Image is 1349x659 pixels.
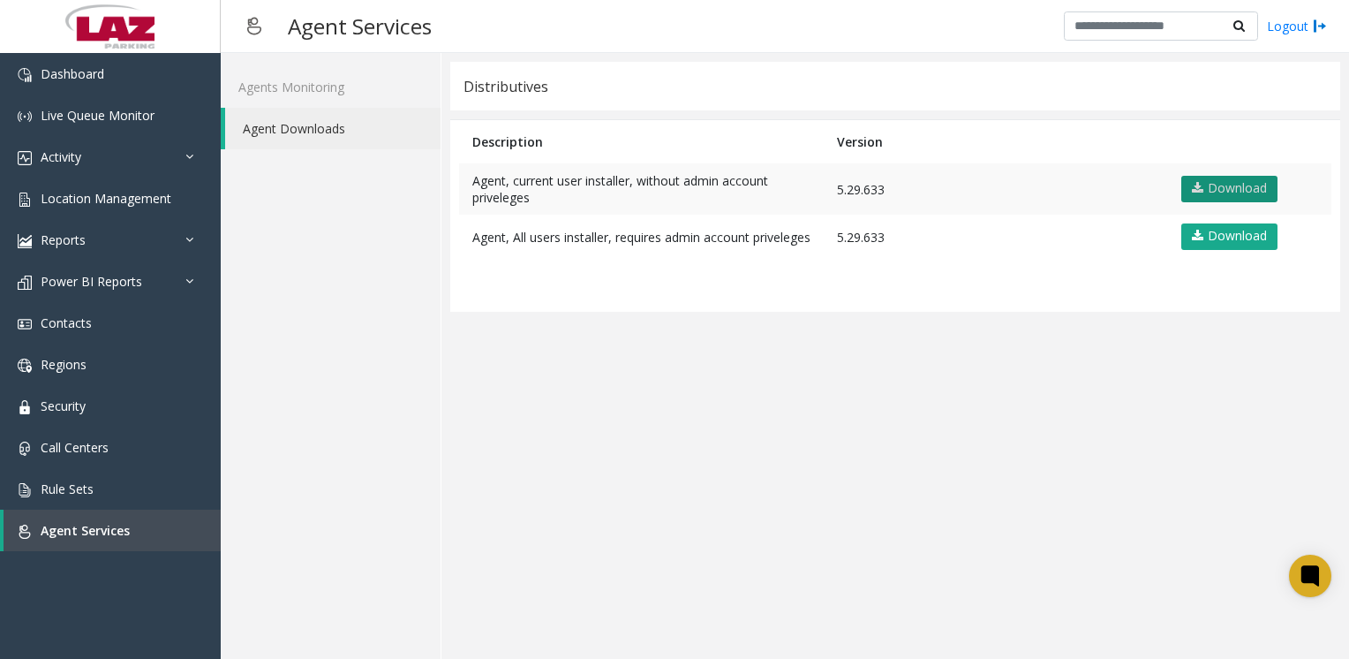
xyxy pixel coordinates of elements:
[18,276,32,290] img: 'icon'
[824,163,1165,215] td: 5.29.633
[238,4,270,48] img: pageIcon
[459,215,824,259] td: Agent, All users installer, requires admin account priveleges
[18,317,32,331] img: 'icon'
[41,273,142,290] span: Power BI Reports
[1267,17,1327,35] a: Logout
[41,356,87,373] span: Regions
[41,148,81,165] span: Activity
[221,66,441,108] a: Agents Monitoring
[4,510,221,551] a: Agent Services
[225,108,441,149] a: Agent Downloads
[1313,17,1327,35] img: logout
[18,442,32,456] img: 'icon'
[18,234,32,248] img: 'icon'
[18,483,32,497] img: 'icon'
[824,215,1165,259] td: 5.29.633
[41,107,154,124] span: Live Queue Monitor
[459,163,824,215] td: Agent, current user installer, without admin account priveleges
[41,190,171,207] span: Location Management
[18,110,32,124] img: 'icon'
[41,439,109,456] span: Call Centers
[18,193,32,207] img: 'icon'
[824,120,1165,163] th: Version
[459,120,824,163] th: Description
[1181,223,1277,250] a: Download
[279,4,441,48] h3: Agent Services
[18,151,32,165] img: 'icon'
[1181,176,1277,202] a: Download
[41,398,86,414] span: Security
[18,68,32,82] img: 'icon'
[41,65,104,82] span: Dashboard
[18,525,32,539] img: 'icon'
[18,400,32,414] img: 'icon'
[41,522,130,539] span: Agent Services
[41,481,94,497] span: Rule Sets
[41,314,92,331] span: Contacts
[463,75,548,98] div: Distributives
[41,231,86,248] span: Reports
[18,359,32,373] img: 'icon'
